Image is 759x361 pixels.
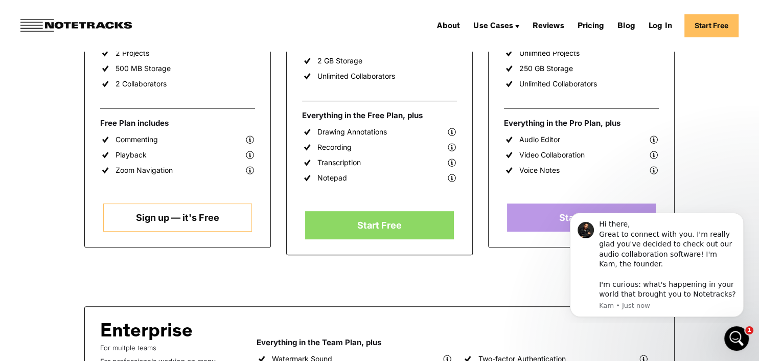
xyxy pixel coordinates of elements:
[116,166,173,175] div: Zoom Navigation
[317,158,361,167] div: Transcription
[433,17,464,34] a: About
[684,14,739,37] a: Start Free
[613,17,639,34] a: Blog
[645,17,676,34] a: Log In
[100,344,236,352] div: For multple teams
[317,173,347,183] div: Notepad
[317,56,362,65] div: 2 GB Storage
[100,322,231,344] div: Enterprise
[528,17,568,34] a: Reviews
[116,49,149,58] div: 2 Projects
[257,337,659,348] div: Everything in the Team Plan, plus
[317,72,395,81] div: Unlimited Collaborators
[302,110,457,121] div: Everything in the Free Plan, plus
[519,79,597,88] div: Unlimited Collaborators
[100,118,255,128] div: Free Plan includes
[504,118,659,128] div: Everything in the Pro Plan, plus
[317,127,387,137] div: Drawing Annotations
[116,64,171,73] div: 500 MB Storage
[116,150,147,160] div: Playback
[103,204,251,232] a: Sign up — it's Free
[519,49,580,58] div: Unlimited Projects
[724,326,749,351] iframe: Intercom live chat
[473,22,513,31] div: Use Cases
[507,204,655,232] a: Start Free
[555,204,759,323] iframe: Intercom notifications message
[305,211,453,239] a: Start Free
[116,135,158,144] div: Commenting
[317,143,352,152] div: Recording
[519,64,573,73] div: 250 GB Storage
[519,166,560,175] div: Voice Notes
[469,17,523,34] div: Use Cases
[745,326,753,334] span: 1
[573,17,608,34] a: Pricing
[519,150,585,160] div: Video Collaboration
[519,135,560,144] div: Audio Editor
[116,79,167,88] div: 2 Collaborators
